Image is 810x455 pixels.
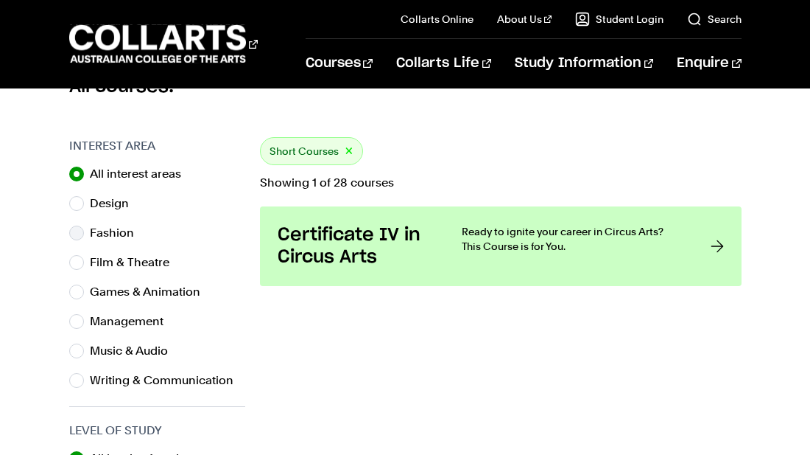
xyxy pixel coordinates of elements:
div: Short Courses [260,137,363,165]
a: Courses [306,39,373,88]
label: All interest areas [90,164,193,184]
h3: Level of Study [69,422,245,440]
p: Ready to ignite your career in Circus Arts? This Course is for You. [462,224,681,254]
div: Go to homepage [69,23,258,65]
a: Search [687,12,742,27]
label: Writing & Communication [90,370,245,391]
label: Fashion [90,223,146,243]
a: Enquire [677,39,741,88]
a: Collarts Life [396,39,491,88]
h3: Interest Area [69,137,245,155]
label: Music & Audio [90,341,180,361]
a: Student Login [575,12,663,27]
label: Management [90,311,175,332]
label: Film & Theatre [90,252,181,273]
button: × [345,143,353,160]
label: Games & Animation [90,282,212,302]
label: Design [90,193,141,214]
h3: Certificate IV in Circus Arts [278,224,432,268]
a: About Us [497,12,552,27]
p: Showing 1 of 28 courses [260,177,742,189]
a: Study Information [515,39,653,88]
a: Collarts Online [401,12,473,27]
a: Certificate IV in Circus Arts Ready to ignite your career in Circus Arts? This Course is for You. [260,206,742,286]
